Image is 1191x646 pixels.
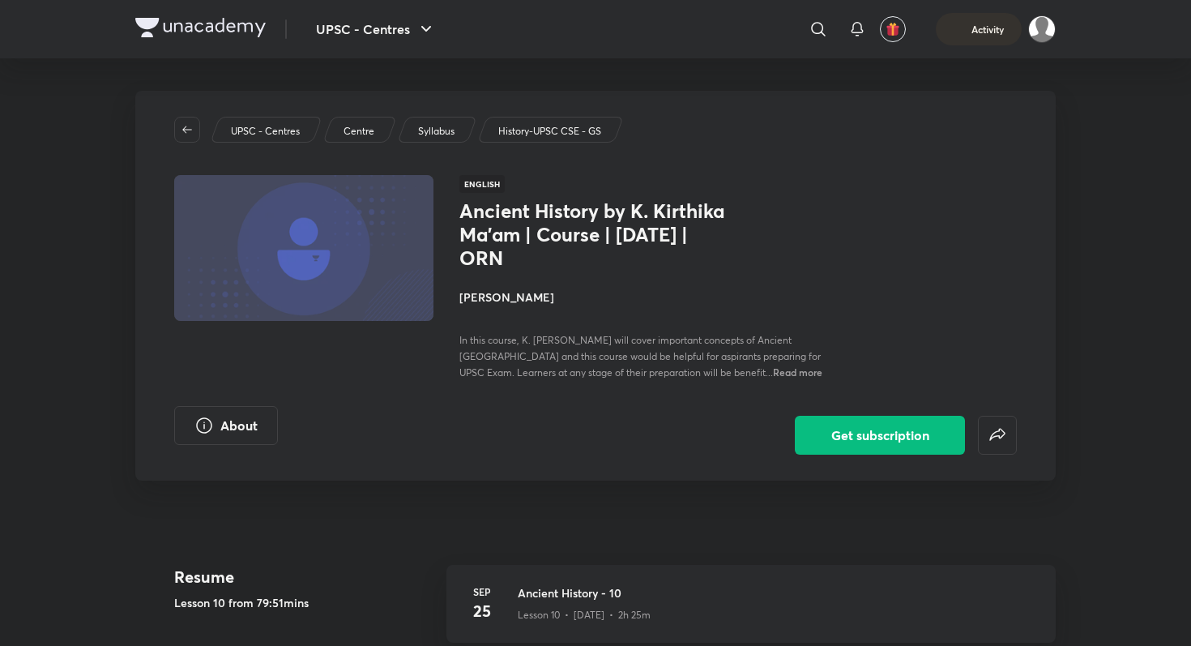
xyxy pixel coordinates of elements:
h4: Resume [174,565,433,589]
p: Lesson 10 • [DATE] • 2h 25m [518,608,651,622]
h6: Sep [466,584,498,599]
h4: [PERSON_NAME] [459,289,822,306]
img: Thumbnail [172,173,436,323]
h1: Ancient History by K. Kirthika Ma'am | Course | [DATE] | ORN [459,199,724,269]
p: UPSC - Centres [231,124,300,139]
a: History-UPSC CSE - GS [496,124,604,139]
img: Company Logo [135,18,266,37]
h3: Ancient History - 10 [518,584,1036,601]
button: avatar [880,16,906,42]
button: false [978,416,1017,455]
a: Centre [341,124,378,139]
p: History-UPSC CSE - GS [498,124,601,139]
span: In this course, K. [PERSON_NAME] will cover important concepts of Ancient [GEOGRAPHIC_DATA] and t... [459,334,821,379]
a: Syllabus [416,124,458,139]
span: English [459,175,505,193]
a: Company Logo [135,18,266,41]
button: About [174,406,278,445]
p: Syllabus [418,124,455,139]
a: UPSC - Centres [228,124,303,139]
h4: 25 [466,599,498,623]
span: Read more [773,366,822,379]
img: avatar [886,22,900,36]
h5: Lesson 10 from 79:51mins [174,594,433,611]
img: activity [952,19,967,39]
img: Akshat Sharma [1028,15,1056,43]
button: UPSC - Centres [306,13,446,45]
button: Get subscription [795,416,965,455]
p: Centre [344,124,374,139]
